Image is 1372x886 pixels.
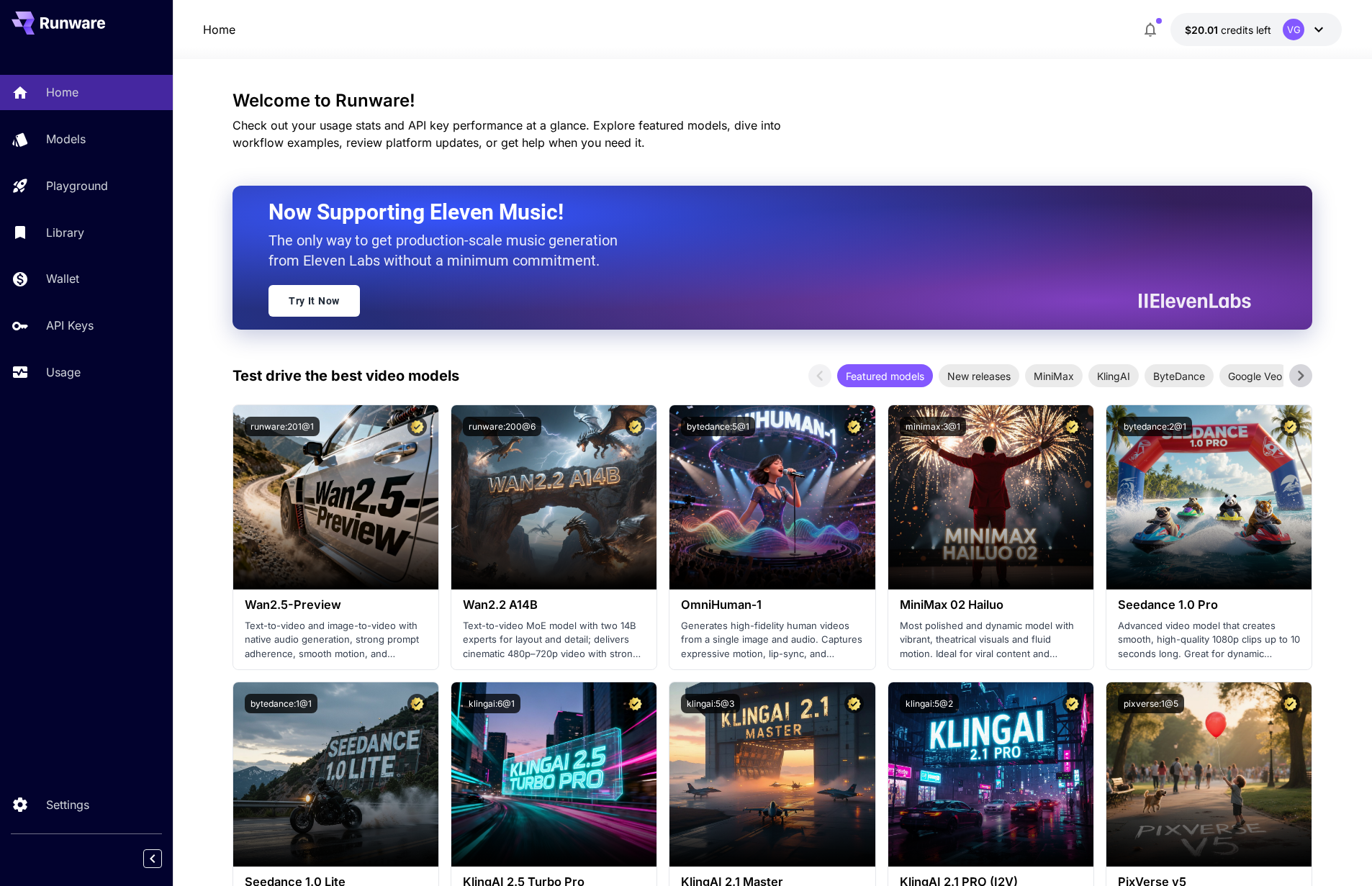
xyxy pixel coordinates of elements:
[1118,694,1184,713] button: pixverse:1@5
[669,682,875,867] img: alt
[626,694,645,713] button: Certified Model – Vetted for best performance and includes a commercial license.
[681,619,863,661] p: Generates high-fidelity human videos from a single image and audio. Captures expressive motion, l...
[626,417,645,436] button: Certified Model – Vetted for best performance and includes a commercial license.
[1118,598,1300,612] h3: Seedance 1.0 Pro
[203,21,235,38] nav: breadcrumb
[245,417,320,436] button: runware:201@1
[46,83,78,101] p: Home
[844,694,864,713] button: Certified Model – Vetted for best performance and includes a commercial license.
[681,417,755,436] button: bytedance:5@1
[888,682,1093,867] img: alt
[900,619,1082,661] p: Most polished and dynamic model with vibrant, theatrical visuals and fluid motion. Ideal for vira...
[1088,369,1139,384] span: KlingAI
[463,619,645,661] p: Text-to-video MoE model with two 14B experts for layout and detail; delivers cinematic 480p–720p ...
[1219,364,1291,387] div: Google Veo
[1221,24,1271,36] span: credits left
[1062,694,1082,713] button: Certified Model – Vetted for best performance and includes a commercial license.
[463,417,541,436] button: runware:200@6
[268,199,1240,226] h2: Now Supporting Eleven Music!
[268,230,628,271] p: The only way to get production-scale music generation from Eleven Labs without a minimum commitment.
[900,417,966,436] button: minimax:3@1
[46,224,84,241] p: Library
[407,694,427,713] button: Certified Model – Vetted for best performance and includes a commercial license.
[900,694,959,713] button: klingai:5@2
[1106,682,1312,867] img: alt
[1118,417,1192,436] button: bytedance:2@1
[681,598,863,612] h3: OmniHuman‑1
[1145,369,1214,384] span: ByteDance
[844,417,864,436] button: Certified Model – Vetted for best performance and includes a commercial license.
[1062,417,1082,436] button: Certified Model – Vetted for best performance and includes a commercial license.
[46,363,81,381] p: Usage
[463,598,645,612] h3: Wan2.2 A14B
[669,405,875,589] img: alt
[245,694,317,713] button: bytedance:1@1
[463,694,520,713] button: klingai:6@1
[1145,364,1214,387] div: ByteDance
[233,405,438,589] img: alt
[46,130,86,148] p: Models
[154,846,173,872] div: Collapse sidebar
[233,118,781,150] span: Check out your usage stats and API key performance at a glance. Explore featured models, dive int...
[837,369,933,384] span: Featured models
[1118,619,1300,661] p: Advanced video model that creates smooth, high-quality 1080p clips up to 10 seconds long. Great f...
[1025,369,1083,384] span: MiniMax
[46,317,94,334] p: API Keys
[1106,405,1312,589] img: alt
[245,598,427,612] h3: Wan2.5-Preview
[268,285,360,317] a: Try It Now
[1219,369,1291,384] span: Google Veo
[451,405,656,589] img: alt
[46,796,89,813] p: Settings
[451,682,656,867] img: alt
[939,369,1019,384] span: New releases
[46,177,108,194] p: Playground
[681,694,740,713] button: klingai:5@3
[233,682,438,867] img: alt
[203,21,235,38] a: Home
[233,91,1312,111] h3: Welcome to Runware!
[1281,417,1300,436] button: Certified Model – Vetted for best performance and includes a commercial license.
[1283,19,1304,40] div: VG
[1088,364,1139,387] div: KlingAI
[1185,24,1221,36] span: $20.01
[900,598,1082,612] h3: MiniMax 02 Hailuo
[1170,13,1342,46] button: $20.00772VG
[233,365,459,387] p: Test drive the best video models
[939,364,1019,387] div: New releases
[143,849,162,868] button: Collapse sidebar
[1185,22,1271,37] div: $20.00772
[407,417,427,436] button: Certified Model – Vetted for best performance and includes a commercial license.
[837,364,933,387] div: Featured models
[46,270,79,287] p: Wallet
[1281,694,1300,713] button: Certified Model – Vetted for best performance and includes a commercial license.
[888,405,1093,589] img: alt
[245,619,427,661] p: Text-to-video and image-to-video with native audio generation, strong prompt adherence, smooth mo...
[1025,364,1083,387] div: MiniMax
